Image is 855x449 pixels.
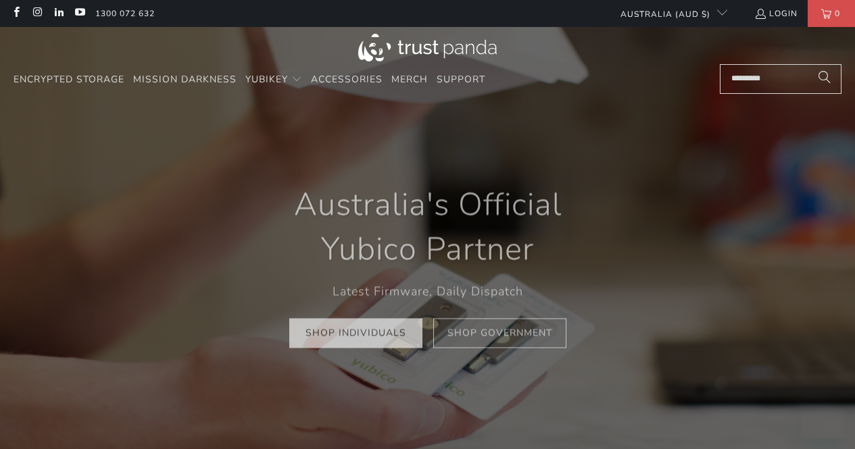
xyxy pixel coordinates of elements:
a: Support [437,64,485,96]
a: Shop Individuals [289,318,422,348]
a: 1300 072 632 [95,6,155,21]
a: Trust Panda Australia on LinkedIn [53,8,64,19]
span: Encrypted Storage [14,73,124,86]
nav: Translation missing: en.navigation.header.main_nav [14,64,485,96]
span: Support [437,73,485,86]
a: Trust Panda Australia on Facebook [10,8,22,19]
span: Mission Darkness [133,73,237,86]
a: Encrypted Storage [14,64,124,96]
a: Login [754,6,798,21]
iframe: Button to launch messaging window [801,395,844,438]
a: Mission Darkness [133,64,237,96]
button: Search [808,64,841,94]
a: Trust Panda Australia on Instagram [31,8,43,19]
a: Shop Government [433,318,566,348]
span: Accessories [311,73,383,86]
input: Search... [720,64,841,94]
span: Merch [391,73,428,86]
span: YubiKey [245,73,288,86]
a: Trust Panda Australia on YouTube [74,8,85,19]
p: Latest Firmware, Daily Dispatch [253,282,602,301]
a: Accessories [311,64,383,96]
h1: Australia's Official Yubico Partner [253,183,602,272]
summary: YubiKey [245,64,302,96]
a: Merch [391,64,428,96]
img: Trust Panda Australia [358,34,497,61]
